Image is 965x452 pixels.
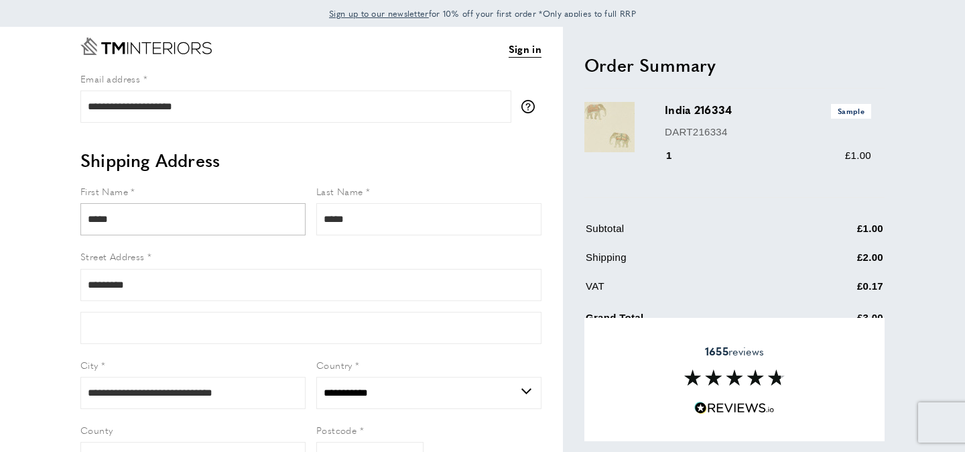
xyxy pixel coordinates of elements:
[665,148,691,164] div: 1
[665,102,871,118] h3: India 216334
[586,278,789,304] td: VAT
[80,148,541,172] h2: Shipping Address
[845,150,871,161] span: £1.00
[791,307,883,336] td: £3.00
[586,249,789,276] td: Shipping
[705,345,764,358] span: reviews
[80,423,113,437] span: County
[329,7,429,19] span: Sign up to our newsletter
[586,221,789,247] td: Subtotal
[329,7,636,19] span: for 10% off your first order *Only applies to full RRP
[584,102,635,152] img: India 216334
[791,249,883,276] td: £2.00
[80,249,145,263] span: Street Address
[694,402,775,414] img: Reviews.io 5 stars
[791,278,883,304] td: £0.17
[316,358,352,372] span: Country
[80,38,212,55] a: Go to Home page
[509,41,541,58] a: Sign in
[329,7,429,20] a: Sign up to our newsletter
[705,343,728,359] strong: 1655
[791,221,883,247] td: £1.00
[316,423,357,437] span: Postcode
[684,370,785,386] img: Reviews section
[316,184,363,198] span: Last Name
[80,184,128,198] span: First Name
[831,104,871,118] span: Sample
[80,358,99,372] span: City
[586,307,789,336] td: Grand Total
[584,53,885,77] h2: Order Summary
[521,100,541,113] button: More information
[665,124,871,140] p: DART216334
[80,72,140,85] span: Email address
